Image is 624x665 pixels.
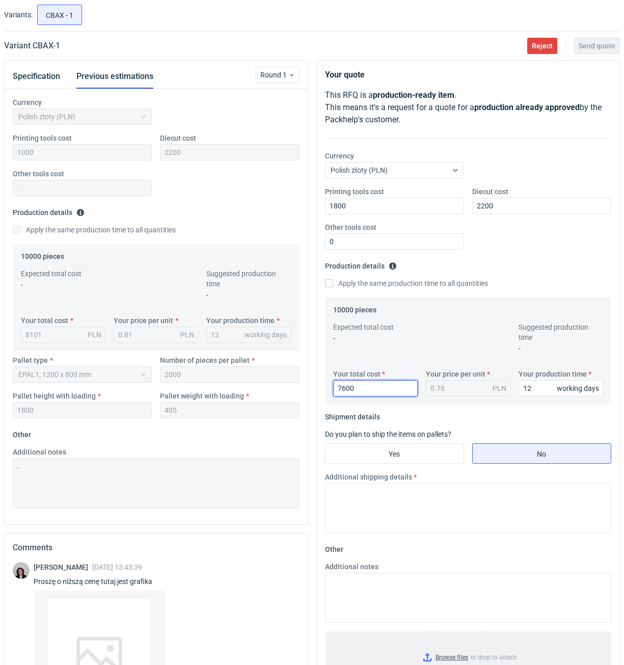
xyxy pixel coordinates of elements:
legend: 10000 pieces [21,248,64,260]
legend: Other [13,427,31,439]
div: PLN [180,330,194,340]
input: 0 [472,198,611,214]
img: Sebastian Markut [13,562,30,579]
label: Your production time [206,315,275,326]
label: Pallet weight with loading [160,391,244,401]
label: Diecut cost [472,187,508,197]
label: Printing tools cost [325,187,384,197]
input: 0 [519,380,603,396]
span: [DATE] 13:43:39 [92,563,142,571]
p: This RFQ is a . This means it's a request for a quote for a by the Packhelp's customer. [325,89,612,126]
legend: Production details [13,204,85,217]
div: PLN [493,383,506,393]
label: Suggested production time [206,269,291,289]
label: Your total cost [333,369,381,379]
label: Currency [325,151,354,161]
label: Your price per unit [426,369,485,379]
label: Do you plan to ship the items on pallets? [325,430,451,438]
legend: Other [325,541,343,553]
div: working days [557,383,599,393]
textarea: - [13,458,300,508]
label: Currency [13,97,42,108]
div: PLN [88,330,101,340]
legend: Shipment details [325,409,380,421]
label: Expected total cost [333,322,394,332]
label: Pallet type [13,355,48,365]
label: Yes [325,443,464,464]
button: Reject [527,38,557,54]
button: Send quote [574,38,620,54]
label: Additional shipping details [325,472,412,482]
label: Apply the same production time to all quantities [325,278,488,288]
strong: production already approved [474,102,580,112]
label: CBAX - 1 [37,5,82,25]
h2: Comments [13,542,300,554]
label: Printing tools cost [13,133,72,143]
p: - [21,280,105,290]
p: - [519,343,603,354]
label: Variants: [4,10,33,20]
label: Suggested production time [519,322,603,342]
label: Expected total cost [21,269,82,279]
label: Other tools cost [13,169,64,179]
label: Your price per unit [114,315,173,326]
label: Additional notes [13,447,66,457]
input: 0 [333,380,418,396]
span: Reject [532,42,553,49]
strong: production-ready item [373,90,454,100]
span: Polish złoty (PLN) [331,166,388,174]
h2: Variant CBAX - 1 [4,40,60,52]
input: 0 [325,198,464,214]
label: Diecut cost [160,133,196,143]
label: Number of pieces per pallet [160,355,250,365]
input: 0 [325,233,464,250]
label: Other tools cost [325,222,376,232]
button: Previous estimations [76,64,153,89]
p: - [206,290,291,300]
label: Additional notes [325,562,378,572]
label: No [472,443,611,464]
span: [PERSON_NAME] [34,563,92,571]
div: Proszę o niższą cenę tutaj jest grafika [34,576,165,587]
legend: 10000 pieces [333,302,376,314]
label: Your total cost [21,315,68,326]
strong: Your quote [325,70,365,79]
div: working days [245,330,287,340]
span: Round 1 [260,70,288,80]
label: Pallet height with loading [13,391,96,401]
label: Apply the same production time to all quantities [13,225,176,235]
p: - [333,333,418,343]
span: Send quote [579,42,615,49]
legend: Production details [325,258,397,270]
label: Your production time [519,369,587,379]
button: Specification [13,64,60,89]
